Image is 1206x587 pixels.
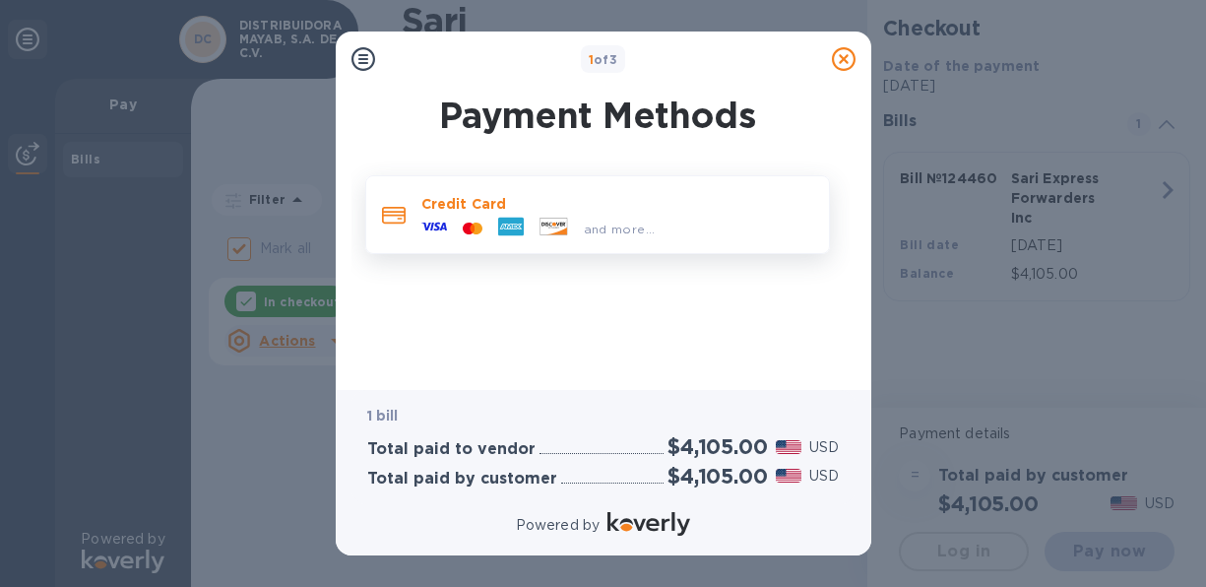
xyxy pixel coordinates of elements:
[367,440,536,459] h3: Total paid to vendor
[607,512,690,536] img: Logo
[367,470,557,489] h3: Total paid by customer
[367,408,399,424] b: 1 bill
[809,466,839,487] p: USD
[776,469,802,483] img: USD
[667,464,767,489] h2: $4,105.00
[589,52,594,67] span: 1
[516,515,600,536] p: Powered by
[421,194,813,214] p: Credit Card
[667,434,767,459] h2: $4,105.00
[589,52,618,67] b: of 3
[361,95,834,136] h1: Payment Methods
[809,437,839,458] p: USD
[776,440,802,454] img: USD
[584,222,656,236] span: and more...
